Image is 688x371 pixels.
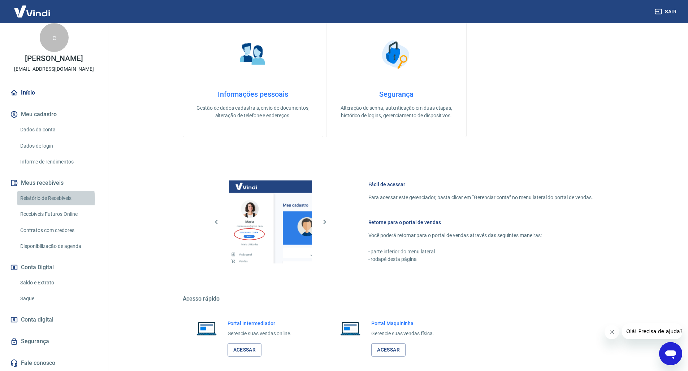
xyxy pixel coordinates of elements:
h6: Portal Maquininha [371,320,434,327]
span: Conta digital [21,315,53,325]
a: Recebíveis Futuros Online [17,207,99,222]
p: [EMAIL_ADDRESS][DOMAIN_NAME] [14,65,94,73]
img: Imagem da dashboard mostrando o botão de gerenciar conta na sidebar no lado esquerdo [229,180,312,263]
a: Dados da conta [17,122,99,137]
a: Fale conosco [9,355,99,371]
h6: Portal Intermediador [228,320,292,327]
span: Olá! Precisa de ajuda? [4,5,61,11]
a: Conta digital [9,312,99,328]
img: Vindi [9,0,56,22]
a: Relatório de Recebíveis [17,191,99,206]
h6: Retorne para o portal de vendas [368,219,593,226]
button: Sair [653,5,679,18]
h4: Segurança [338,90,455,99]
div: c [40,23,69,52]
a: Saldo e Extrato [17,275,99,290]
h6: Fácil de acessar [368,181,593,188]
p: Você poderá retornar para o portal de vendas através das seguintes maneiras: [368,232,593,239]
a: Informações pessoaisInformações pessoaisGestão de dados cadastrais, envio de documentos, alteraçã... [183,19,323,137]
a: Disponibilização de agenda [17,239,99,254]
a: Informe de rendimentos [17,154,99,169]
p: Gestão de dados cadastrais, envio de documentos, alteração de telefone e endereços. [195,104,311,119]
a: Início [9,85,99,101]
button: Meus recebíveis [9,175,99,191]
p: Gerencie suas vendas física. [371,330,434,337]
img: Informações pessoais [235,36,271,73]
h5: Acesso rápido [183,295,610,302]
a: Segurança [9,333,99,349]
p: - parte inferior do menu lateral [368,248,593,256]
h4: Informações pessoais [195,90,311,99]
a: Acessar [371,343,406,357]
p: - rodapé desta página [368,256,593,263]
img: Imagem de um notebook aberto [335,320,365,337]
button: Conta Digital [9,259,99,275]
a: Acessar [228,343,262,357]
a: Saque [17,291,99,306]
img: Imagem de um notebook aberto [191,320,222,337]
p: [PERSON_NAME] [25,55,83,62]
button: Meu cadastro [9,106,99,122]
p: Alteração de senha, autenticação em duas etapas, histórico de logins, gerenciamento de dispositivos. [338,104,455,119]
p: Gerencie suas vendas online. [228,330,292,337]
iframe: Fechar mensagem [605,325,619,339]
a: SegurançaSegurançaAlteração de senha, autenticação em duas etapas, histórico de logins, gerenciam... [326,19,467,137]
a: Dados de login [17,139,99,153]
iframe: Mensagem da empresa [622,323,682,339]
img: Segurança [378,36,414,73]
iframe: Botão para abrir a janela de mensagens [659,342,682,365]
a: Contratos com credores [17,223,99,238]
p: Para acessar este gerenciador, basta clicar em “Gerenciar conta” no menu lateral do portal de ven... [368,194,593,201]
